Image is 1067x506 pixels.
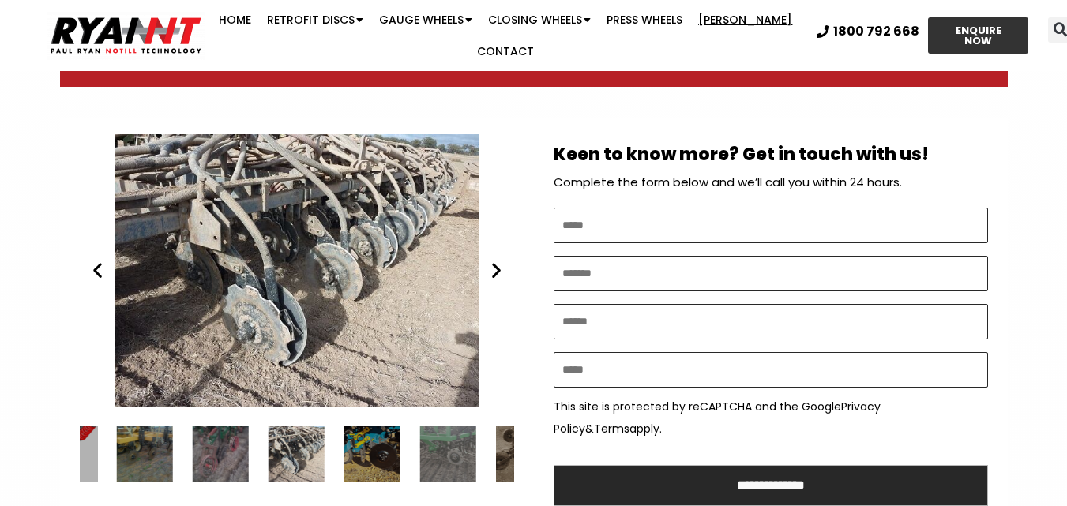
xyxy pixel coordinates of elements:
div: Previous slide [88,260,107,280]
h2: Keen to know more? Get in touch with us! [554,146,988,163]
span: 1800 792 668 [833,25,919,38]
a: Retrofit Discs [259,4,371,36]
div: 10 / 34 [269,426,325,482]
p: Complete the form below and we’ll call you within 24 hours. [554,171,988,193]
div: 7 / 34 [41,426,97,482]
div: Ryan NT (RFM NT) Double Disc [80,134,514,407]
img: Ryan NT logo [47,11,205,60]
a: [PERSON_NAME] [690,4,800,36]
div: 8 / 34 [117,426,173,482]
a: Terms [594,421,629,437]
div: 10 / 34 [80,134,514,407]
a: ENQUIRE NOW [928,17,1029,54]
div: Ryan NT (RFM NT) Double Disc [269,426,325,482]
a: Closing Wheels [480,4,599,36]
span: ENQUIRE NOW [942,25,1015,46]
div: Slides [80,134,514,407]
div: 12 / 34 [420,426,476,482]
div: Slides Slides [80,426,514,482]
a: Contact [469,36,542,67]
a: Press Wheels [599,4,690,36]
div: 13 / 34 [495,426,551,482]
p: This site is protected by reCAPTCHA and the Google & apply. [554,395,988,440]
a: Gauge Wheels [371,4,480,36]
div: Next slide [487,260,506,280]
a: 1800 792 668 [817,25,919,38]
a: Home [211,4,259,36]
div: 9 / 34 [193,426,249,482]
nav: Menu [207,4,805,67]
div: 11 / 34 [344,426,400,482]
